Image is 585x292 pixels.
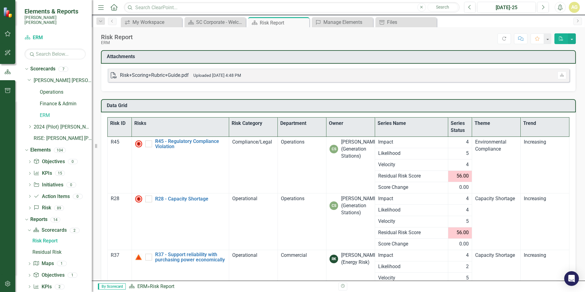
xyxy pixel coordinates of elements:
span: Operations [281,196,304,201]
td: Double-Click to Edit [229,193,278,250]
div: Risk Report [32,238,92,244]
img: High Alert [135,140,142,148]
span: 5 [466,218,469,225]
span: 4 [466,252,469,259]
a: R28 - Capacity Shortage [155,196,226,202]
span: Compliance/Legal [232,139,272,145]
td: Double-Click to Edit [448,261,472,272]
span: R28 [111,196,119,201]
td: Double-Click to Edit [448,159,472,170]
a: KPIs [33,283,51,290]
span: 5 [466,150,469,157]
a: SC Corporate - Welcome to ClearPoint [186,18,244,26]
span: 4 [466,195,469,202]
td: Double-Click to Edit [448,148,472,159]
span: Capacity Shortage [475,252,515,258]
button: AG [569,2,580,13]
td: Double-Click to Edit [108,137,132,193]
a: R45 - Regulatory Compliance Violation [155,139,226,149]
div: Risk Report [101,34,133,40]
td: Double-Click to Edit [278,137,326,193]
input: Search ClearPoint... [124,2,460,13]
a: ERM [24,34,86,41]
a: Action Items [33,193,69,200]
td: Double-Click to Edit [326,193,375,250]
td: Double-Click to Edit [375,159,448,170]
div: Residual Risk [32,249,92,255]
span: Commercial [281,252,307,258]
div: RK [330,255,338,263]
span: 4 [466,161,469,168]
span: R37 [111,252,119,258]
a: My Workspace [122,18,181,26]
td: Double-Click to Edit [375,250,448,261]
small: [PERSON_NAME] [PERSON_NAME] [24,15,86,25]
div: Risk Report [150,283,174,289]
a: Reports [30,216,47,223]
span: Velocity [378,161,445,168]
span: 2 [466,263,469,270]
span: Impact [378,195,445,202]
span: 0.00 [459,241,469,248]
img: High Alert [135,195,142,203]
td: Double-Click to Edit [448,193,472,204]
div: 1 [68,273,77,278]
span: Residual Risk Score [378,229,445,236]
span: Likelihood [378,207,445,214]
h3: Data Grid [107,103,572,108]
a: RISE: [PERSON_NAME] [PERSON_NAME] Recognizing Innovation, Safety and Excellence [34,135,92,142]
span: Increasing [524,196,546,201]
td: Double-Click to Edit [472,193,521,250]
a: Elements [30,147,51,154]
td: Double-Click to Edit [375,272,448,284]
span: Increasing [524,252,546,258]
span: Likelihood [378,263,445,270]
td: Double-Click to Edit [448,204,472,216]
a: Objectives [33,158,65,165]
span: Residual Risk Score [378,173,445,180]
div: [PERSON_NAME] (Generation Stations) [341,195,378,216]
span: Likelihood [378,150,445,157]
a: Risk Report [31,236,92,246]
small: Uploaded [DATE] 4:48 PM [193,73,241,78]
img: ClearPoint Strategy [3,7,14,18]
div: » [129,283,334,290]
span: 4 [466,207,469,214]
td: Double-Click to Edit [375,148,448,159]
span: Operational [232,196,257,201]
h3: Attachments [107,54,572,59]
span: Increasing [524,139,546,145]
span: Operational [232,252,257,258]
div: 89 [54,205,64,211]
span: Score Change [378,184,445,191]
span: 0.00 [459,184,469,191]
a: Operations [40,89,92,96]
a: ERM [40,112,92,119]
div: [PERSON_NAME] (Generation Stations) [341,139,378,160]
div: 0 [68,159,78,164]
td: Double-Click to Edit [375,137,448,148]
span: Search [436,5,449,9]
a: Finance & Admin [40,100,92,107]
span: R45 [111,139,119,145]
div: 0 [66,182,76,187]
a: Residual Risk [31,247,92,257]
td: Double-Click to Edit Right Click for Context Menu [132,137,229,193]
span: Impact [378,139,445,146]
a: Maps [33,260,54,267]
span: Capacity Shortage [475,196,515,201]
span: Impact [378,252,445,259]
td: Double-Click to Edit [448,137,472,148]
a: R37 - Support reliability with purchasing power economically [155,252,226,263]
a: Risk [33,204,51,212]
a: KPIs [33,170,52,177]
button: Search [427,3,458,12]
div: 7 [58,66,68,72]
div: 2 [70,228,80,233]
span: Operations [281,139,304,145]
a: 2024 (Pilot) [PERSON_NAME] [PERSON_NAME] Corporate Scorecard [34,124,92,131]
div: ERM [101,40,133,45]
td: Double-Click to Edit [472,137,521,193]
td: Double-Click to Edit [278,193,326,250]
td: Double-Click to Edit [108,193,132,250]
